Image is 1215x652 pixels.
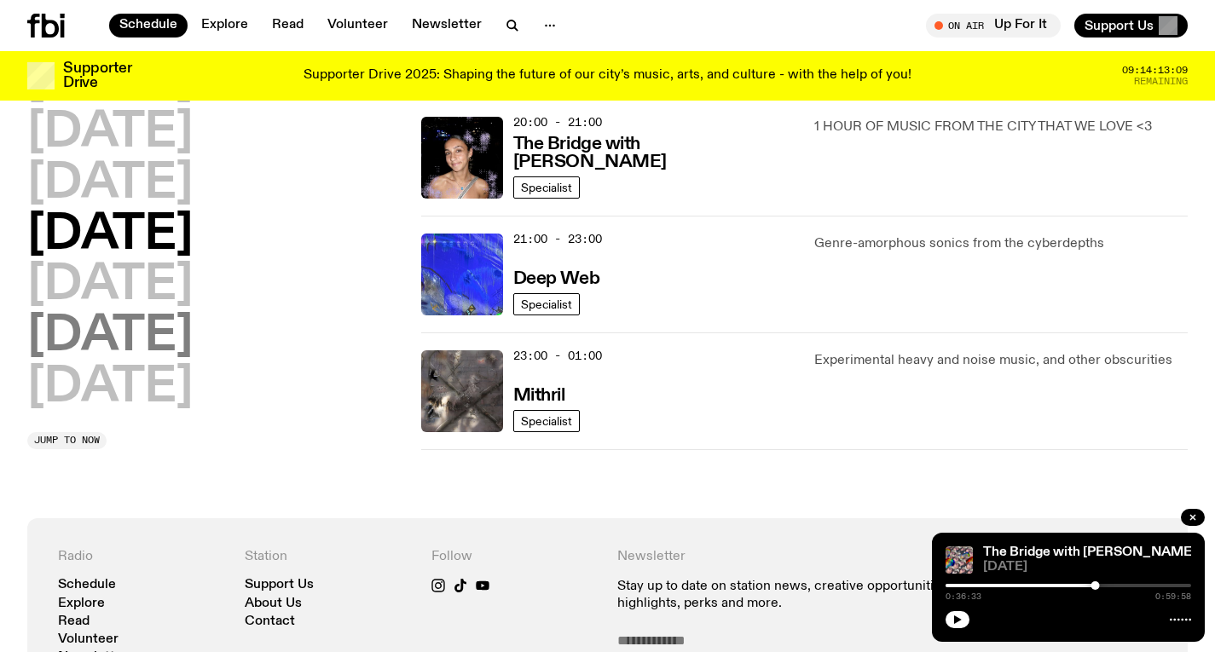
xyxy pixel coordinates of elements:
span: 09:14:13:09 [1122,66,1188,75]
p: Stay up to date on station news, creative opportunities, highlights, perks and more. [617,579,970,611]
h3: Mithril [513,387,565,405]
h4: Radio [58,549,224,565]
span: 20:00 - 21:00 [513,114,602,130]
p: Experimental heavy and noise music, and other obscurities [814,350,1188,371]
a: Specialist [513,293,580,315]
a: Read [262,14,314,38]
button: [DATE] [27,313,193,361]
span: Remaining [1134,77,1188,86]
button: [DATE] [27,211,193,259]
h3: Supporter Drive [63,61,131,90]
a: Deep Web [513,267,599,288]
p: Genre-amorphous sonics from the cyberdepths [814,234,1188,254]
a: About Us [245,597,302,610]
a: Schedule [58,579,116,591]
h3: The Bridge with [PERSON_NAME] [513,136,795,171]
a: The Bridge with [PERSON_NAME] [513,132,795,171]
p: 1 HOUR OF MUSIC FROM THE CITY THAT WE LOVE <3 [814,117,1188,137]
span: Specialist [521,414,572,427]
h4: Station [245,549,411,565]
a: Explore [191,14,258,38]
span: [DATE] [983,561,1191,574]
a: Explore [58,597,105,610]
button: [DATE] [27,160,193,208]
button: [DATE] [27,364,193,412]
button: [DATE] [27,109,193,157]
span: 23:00 - 01:00 [513,348,602,364]
h4: Follow [431,549,598,565]
span: 21:00 - 23:00 [513,231,602,247]
button: On AirUp For It [926,14,1061,38]
span: Specialist [521,297,572,310]
a: Contact [245,615,295,628]
h4: Newsletter [617,549,970,565]
button: [DATE] [27,263,193,310]
span: 0:59:58 [1155,592,1191,601]
a: Schedule [109,14,188,38]
span: Specialist [521,181,572,193]
p: Supporter Drive 2025: Shaping the future of our city’s music, arts, and culture - with the help o... [304,68,911,84]
a: Specialist [513,410,580,432]
span: 0:36:33 [946,592,981,601]
a: Specialist [513,176,580,199]
a: Mithril [513,384,565,405]
span: Support Us [1085,18,1154,33]
img: An abstract artwork, in bright blue with amorphous shapes, illustrated shimmers and small drawn c... [421,234,503,315]
a: The Bridge with [PERSON_NAME] [983,545,1196,559]
a: Volunteer [58,633,119,646]
button: Support Us [1074,14,1188,38]
button: Jump to now [27,432,107,449]
a: Read [58,615,90,628]
a: Newsletter [402,14,492,38]
span: Jump to now [34,436,100,445]
a: Volunteer [317,14,398,38]
img: An abstract artwork in mostly grey, with a textural cross in the centre. There are metallic and d... [421,350,503,432]
h3: Deep Web [513,270,599,288]
a: Support Us [245,579,314,591]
